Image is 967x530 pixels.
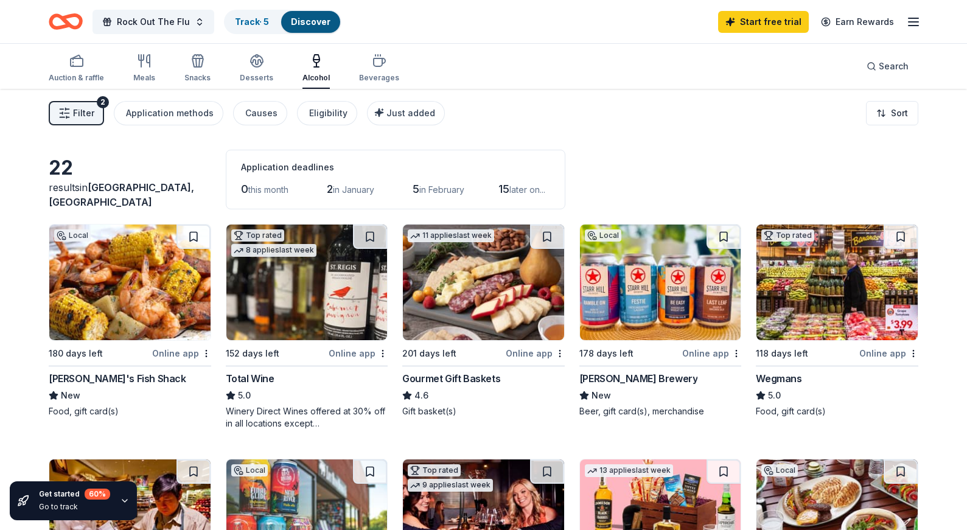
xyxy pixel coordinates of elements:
[73,106,94,120] span: Filter
[309,106,347,120] div: Eligibility
[49,371,186,386] div: [PERSON_NAME]'s Fish Shack
[233,101,287,125] button: Causes
[126,106,214,120] div: Application methods
[585,464,673,477] div: 13 applies last week
[49,7,83,36] a: Home
[768,388,781,403] span: 5.0
[117,15,190,29] span: Rock Out The Flu
[580,225,741,340] img: Image for Starr Hill Brewery
[231,244,316,257] div: 8 applies last week
[403,225,564,340] img: Image for Gourmet Gift Baskets
[408,229,494,242] div: 11 applies last week
[49,101,104,125] button: Filter2
[408,464,461,476] div: Top rated
[579,371,698,386] div: [PERSON_NAME] Brewery
[579,346,634,361] div: 178 days left
[297,101,357,125] button: Eligibility
[49,49,104,89] button: Auction & raffle
[857,54,918,78] button: Search
[248,184,288,195] span: this month
[756,371,801,386] div: Wegmans
[891,106,908,120] span: Sort
[226,371,274,386] div: Total Wine
[302,73,330,83] div: Alcohol
[367,101,445,125] button: Just added
[859,346,918,361] div: Online app
[240,49,273,89] button: Desserts
[359,49,399,89] button: Beverages
[226,405,388,430] div: Winery Direct Wines offered at 30% off in all locations except [GEOGRAPHIC_DATA], [GEOGRAPHIC_DAT...
[184,73,211,83] div: Snacks
[386,108,435,118] span: Just added
[49,181,194,208] span: [GEOGRAPHIC_DATA], [GEOGRAPHIC_DATA]
[93,10,214,34] button: Rock Out The Flu
[49,405,211,417] div: Food, gift card(s)
[54,229,91,242] div: Local
[761,229,814,242] div: Top rated
[498,183,509,195] span: 15
[402,346,456,361] div: 201 days left
[49,225,211,340] img: Image for Ford's Fish Shack
[866,101,918,125] button: Sort
[245,106,278,120] div: Causes
[231,464,268,476] div: Local
[114,101,223,125] button: Application methods
[718,11,809,33] a: Start free trial
[226,224,388,430] a: Image for Total WineTop rated8 applieslast week152 days leftOnline appTotal Wine5.0Winery Direct ...
[756,225,918,340] img: Image for Wegmans
[509,184,545,195] span: later on...
[49,156,211,180] div: 22
[226,225,388,340] img: Image for Total Wine
[402,224,565,417] a: Image for Gourmet Gift Baskets11 applieslast week201 days leftOnline appGourmet Gift Baskets4.6Gi...
[49,181,194,208] span: in
[97,96,109,108] div: 2
[39,502,110,512] div: Go to track
[61,388,80,403] span: New
[419,184,464,195] span: in February
[402,371,500,386] div: Gourmet Gift Baskets
[49,346,103,361] div: 180 days left
[133,49,155,89] button: Meals
[756,405,918,417] div: Food, gift card(s)
[39,489,110,500] div: Get started
[49,73,104,83] div: Auction & raffle
[579,224,742,417] a: Image for Starr Hill BreweryLocal178 days leftOnline app[PERSON_NAME] BreweryNewBeer, gift card(s...
[333,184,374,195] span: in January
[408,479,493,492] div: 9 applies last week
[49,180,211,209] div: results
[226,346,279,361] div: 152 days left
[414,388,428,403] span: 4.6
[329,346,388,361] div: Online app
[241,160,550,175] div: Application deadlines
[224,10,341,34] button: Track· 5Discover
[879,59,909,74] span: Search
[152,346,211,361] div: Online app
[359,73,399,83] div: Beverages
[579,405,742,417] div: Beer, gift card(s), merchandise
[231,229,284,242] div: Top rated
[592,388,611,403] span: New
[291,16,330,27] a: Discover
[682,346,741,361] div: Online app
[85,489,110,500] div: 60 %
[240,73,273,83] div: Desserts
[184,49,211,89] button: Snacks
[241,183,248,195] span: 0
[327,183,333,195] span: 2
[506,346,565,361] div: Online app
[761,464,798,476] div: Local
[302,49,330,89] button: Alcohol
[814,11,901,33] a: Earn Rewards
[413,183,419,195] span: 5
[402,405,565,417] div: Gift basket(s)
[238,388,251,403] span: 5.0
[235,16,269,27] a: Track· 5
[756,346,808,361] div: 118 days left
[49,224,211,417] a: Image for Ford's Fish ShackLocal180 days leftOnline app[PERSON_NAME]'s Fish ShackNewFood, gift ca...
[133,73,155,83] div: Meals
[585,229,621,242] div: Local
[756,224,918,417] a: Image for WegmansTop rated118 days leftOnline appWegmans5.0Food, gift card(s)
